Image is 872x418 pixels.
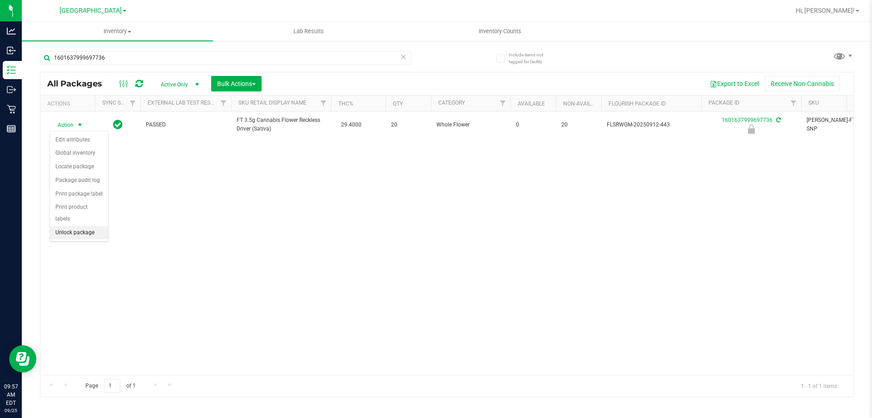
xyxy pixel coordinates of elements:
[47,101,91,107] div: Actions
[7,26,16,35] inline-svg: Analytics
[50,133,108,147] li: Edit attributes
[50,226,108,240] li: Unlock package
[4,407,18,414] p: 09/25
[102,100,137,106] a: Sync Status
[563,101,604,107] a: Non-Available
[213,22,404,41] a: Lab Results
[704,76,765,91] button: Export to Excel
[438,100,465,106] a: Category
[518,101,545,107] a: Available
[765,76,840,91] button: Receive Non-Cannabis
[104,379,120,393] input: 1
[40,51,411,65] input: Search Package ID, Item Name, SKU, Lot or Part Number...
[50,187,108,201] li: Print package label
[50,174,108,187] li: Package audit log
[74,119,86,131] span: select
[786,96,801,111] a: Filter
[808,100,819,106] a: SKU
[561,121,596,129] span: 20
[216,96,231,111] a: Filter
[125,96,140,111] a: Filter
[338,101,353,107] a: THC%
[404,22,595,41] a: Inventory Counts
[59,7,122,15] span: [GEOGRAPHIC_DATA]
[393,101,403,107] a: Qty
[78,379,143,393] span: Page of 1
[22,22,213,41] a: Inventory
[609,101,666,107] a: Flourish Package ID
[607,121,696,129] span: FLSRWGM-20250912-443
[400,51,406,63] span: Clear
[391,121,426,129] span: 20
[466,27,534,35] span: Inventory Counts
[495,96,510,111] a: Filter
[50,201,108,226] li: Print product labels
[509,51,554,65] span: Include items not tagged for facility
[113,118,123,131] span: In Sync
[516,121,550,129] span: 0
[50,146,108,160] li: Global inventory
[9,345,36,373] iframe: Resource center
[237,116,326,133] span: FT 3.5g Cannabis Flower Reckless Driver (Sativa)
[50,119,74,131] span: Action
[47,79,111,89] span: All Packages
[7,65,16,75] inline-svg: Inventory
[281,27,336,35] span: Lab Results
[722,117,773,123] a: 1601637999697736
[4,383,18,407] p: 09:57 AM EDT
[700,125,803,134] div: Launch Hold
[316,96,331,111] a: Filter
[775,117,781,123] span: Sync from Compliance System
[7,46,16,55] inline-svg: Inbound
[7,85,16,94] inline-svg: Outbound
[148,100,219,106] a: External Lab Test Result
[337,118,366,131] span: 29.4000
[146,121,226,129] span: PASSED
[217,80,256,87] span: Bulk Actions
[793,379,844,393] span: 1 - 1 of 1 items
[211,76,262,91] button: Bulk Actions
[7,105,16,114] inline-svg: Retail
[796,7,855,14] span: Hi, [PERSON_NAME]!
[50,160,108,174] li: Locate package
[22,27,213,35] span: Inventory
[708,100,739,106] a: Package ID
[238,100,307,106] a: Sku Retail Display Name
[7,124,16,133] inline-svg: Reports
[436,121,505,129] span: Whole Flower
